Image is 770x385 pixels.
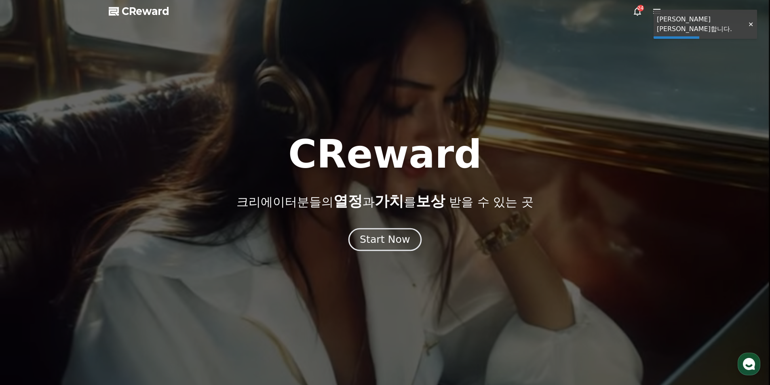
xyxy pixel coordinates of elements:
span: 설정 [125,268,135,275]
span: 홈 [25,268,30,275]
span: 가치 [375,193,404,209]
a: 24 [633,6,642,16]
a: CReward [109,5,169,18]
a: 설정 [104,256,155,276]
span: CReward [122,5,169,18]
a: Start Now [350,237,420,244]
span: 열정 [333,193,363,209]
a: 홈 [2,256,53,276]
span: 대화 [74,269,84,275]
a: 대화 [53,256,104,276]
button: Start Now [348,228,422,251]
span: 보상 [416,193,445,209]
h1: CReward [288,135,482,174]
div: 24 [637,5,644,11]
div: Start Now [360,233,410,246]
p: 크리에이터분들의 과 를 받을 수 있는 곳 [236,193,533,209]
